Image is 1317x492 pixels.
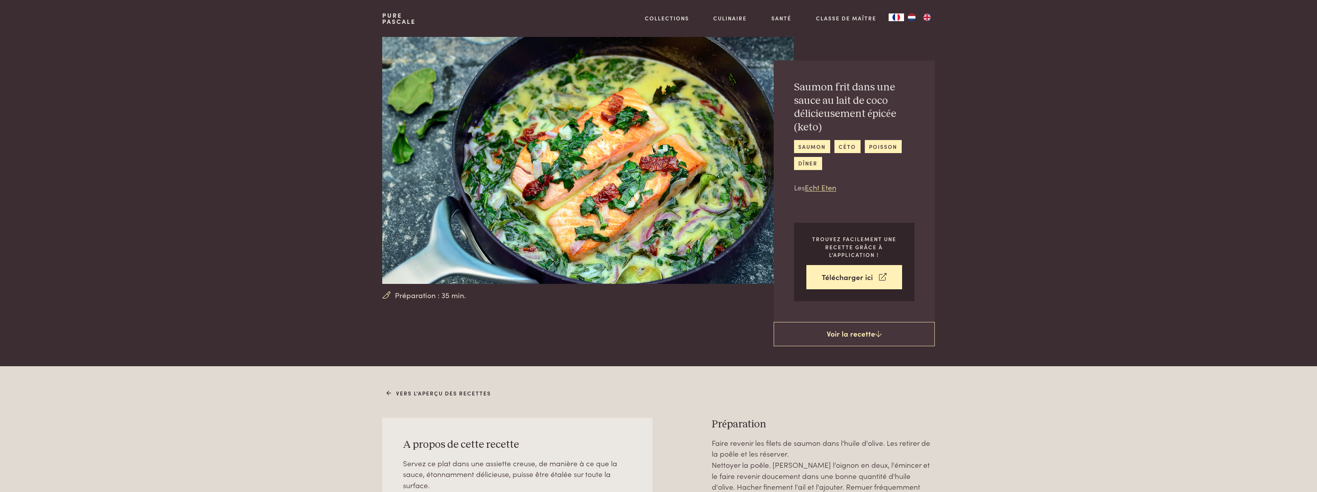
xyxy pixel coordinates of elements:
a: Voir la recette [774,322,935,347]
a: Culinaire [713,14,747,22]
a: EN [919,13,935,21]
a: poisson [865,140,902,153]
ul: Language list [904,13,935,21]
a: Vers l'aperçu des recettes [386,389,491,397]
a: Echt Eten [805,182,836,192]
div: Servez ce plat dans une assiette creuse, de manière à ce que la sauce, étonnamment délicieuse, pu... [403,458,632,491]
div: Language [889,13,904,21]
a: Classe de maître [816,14,876,22]
a: PurePascale [382,12,416,25]
a: Télécharger ici [806,265,902,289]
aside: Language selected: Français [889,13,935,21]
span: Préparation : 35 min. [395,290,466,301]
a: céto [834,140,861,153]
a: Santé [771,14,791,22]
a: dîner [794,157,822,170]
a: FR [889,13,904,21]
p: Trouvez facilement une recette grâce à l'application ! [806,235,902,259]
h2: Saumon frit dans une sauce au lait de coco délicieusement épicée (keto) [794,81,914,134]
img: Saumon frit dans une sauce au lait de coco délicieusement épicée (keto) [382,37,793,284]
p: Les [794,182,914,193]
h3: Préparation [712,418,935,431]
a: Collections [645,14,689,22]
a: saumon [794,140,830,153]
a: NL [904,13,919,21]
h3: A propos de cette recette [403,438,632,452]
